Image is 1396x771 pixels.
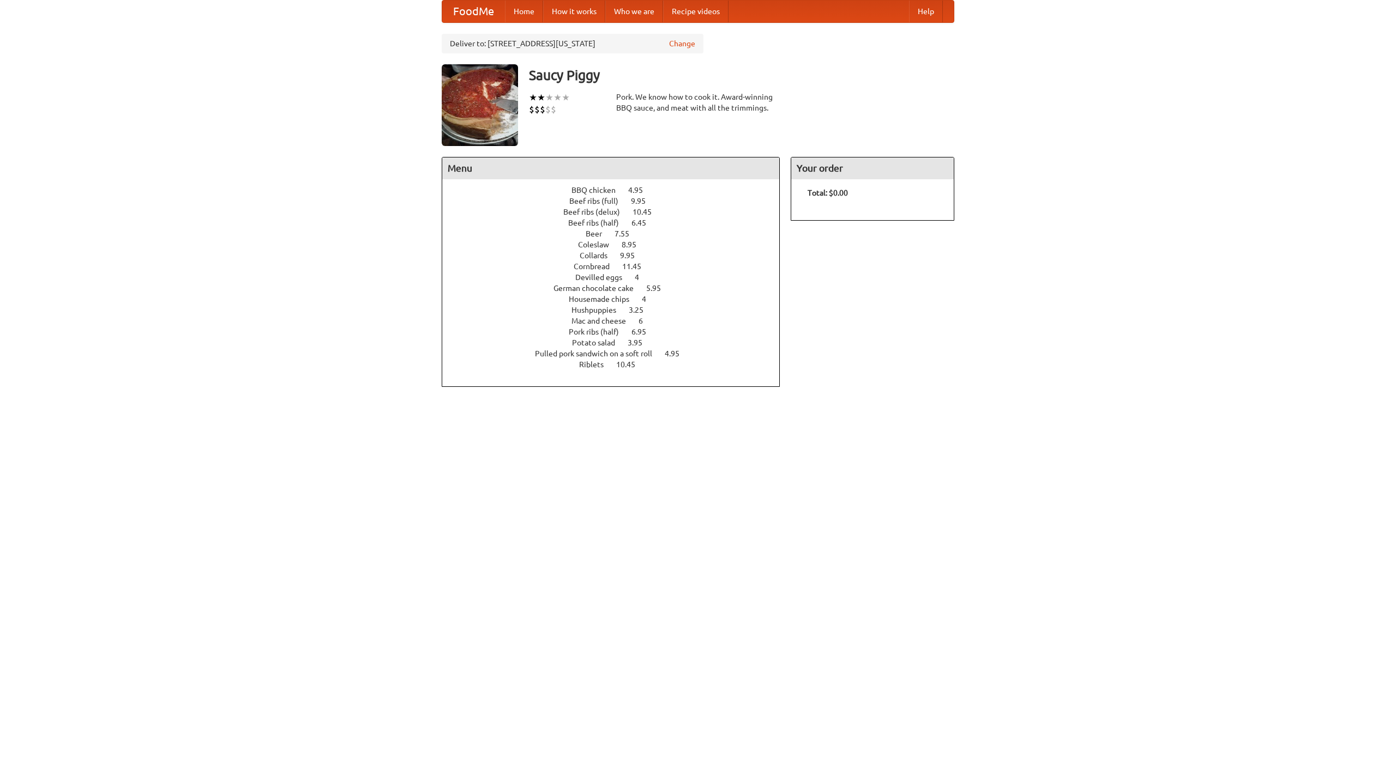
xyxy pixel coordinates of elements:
span: Cornbread [574,262,621,271]
span: 3.95 [628,338,653,347]
li: ★ [545,92,553,104]
li: ★ [553,92,562,104]
span: 6 [639,317,654,325]
span: 3.25 [629,306,654,314]
a: BBQ chicken 4.95 [571,186,663,195]
li: $ [529,104,534,116]
a: German chocolate cake 5.95 [553,284,681,293]
a: Riblets 10.45 [579,360,655,369]
span: 6.45 [631,218,657,227]
li: ★ [537,92,545,104]
span: Hushpuppies [571,306,627,314]
h4: Menu [442,157,779,179]
span: Beef ribs (half) [568,218,630,227]
li: $ [534,104,540,116]
span: 5.95 [646,284,672,293]
span: BBQ chicken [571,186,627,195]
span: 4 [635,273,650,282]
span: Beef ribs (full) [569,197,629,205]
a: Housemade chips 4 [569,295,666,303]
span: 10.45 [633,208,663,216]
a: Pulled pork sandwich on a soft roll 4.95 [535,349,700,358]
span: 11.45 [622,262,652,271]
a: Devilled eggs 4 [575,273,659,282]
span: 7.55 [615,229,640,238]
div: Pork. We know how to cook it. Award-winning BBQ sauce, and meat with all the trimmings. [616,92,780,113]
span: Beef ribs (delux) [563,208,631,216]
li: $ [540,104,545,116]
a: Help [909,1,943,22]
a: Collards 9.95 [580,251,655,260]
span: Beer [586,229,613,238]
a: Cornbread 11.45 [574,262,661,271]
a: FoodMe [442,1,505,22]
span: 10.45 [616,360,646,369]
span: Coleslaw [578,240,620,249]
a: Hushpuppies 3.25 [571,306,664,314]
a: Recipe videos [663,1,729,22]
a: Who we are [605,1,663,22]
img: angular.jpg [442,64,518,146]
b: Total: $0.00 [808,189,848,197]
li: ★ [562,92,570,104]
span: Pulled pork sandwich on a soft roll [535,349,663,358]
span: 4 [642,295,657,303]
li: $ [545,104,551,116]
a: Potato salad 3.95 [572,338,663,347]
span: Pork ribs (half) [569,327,630,336]
span: 6.95 [631,327,657,336]
a: Beef ribs (delux) 10.45 [563,208,672,216]
a: Home [505,1,543,22]
a: Beer 7.55 [586,229,649,238]
span: German chocolate cake [553,284,645,293]
a: Pork ribs (half) 6.95 [569,327,666,336]
a: Change [669,38,695,49]
span: Mac and cheese [571,317,637,325]
li: ★ [529,92,537,104]
span: Potato salad [572,338,626,347]
h3: Saucy Piggy [529,64,954,86]
a: Coleslaw 8.95 [578,240,657,249]
div: Deliver to: [STREET_ADDRESS][US_STATE] [442,34,703,53]
span: 9.95 [620,251,646,260]
li: $ [551,104,556,116]
span: 9.95 [631,197,657,205]
span: 4.95 [665,349,690,358]
span: Housemade chips [569,295,640,303]
span: Riblets [579,360,615,369]
a: How it works [543,1,605,22]
a: Beef ribs (full) 9.95 [569,197,666,205]
span: 8.95 [622,240,647,249]
span: Collards [580,251,618,260]
span: Devilled eggs [575,273,633,282]
a: Beef ribs (half) 6.45 [568,218,666,227]
span: 4.95 [628,186,654,195]
h4: Your order [791,157,954,179]
a: Mac and cheese 6 [571,317,663,325]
